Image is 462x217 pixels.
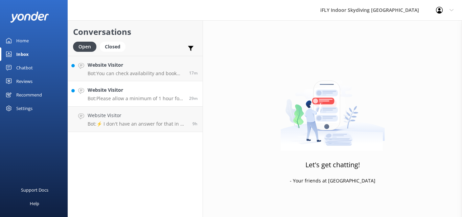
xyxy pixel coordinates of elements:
[73,43,100,50] a: Open
[16,61,33,74] div: Chatbot
[68,81,203,107] a: Website VisitorBot:Please allow a minimum of 1 hour for your iFLY experience, which includes the ...
[73,25,198,38] h2: Conversations
[88,86,184,94] h4: Website Visitor
[16,74,32,88] div: Reviews
[16,47,29,61] div: Inbox
[100,42,125,52] div: Closed
[16,102,32,115] div: Settings
[88,70,184,77] p: Bot: You can check availability and book your iFLY experience online at [URL][DOMAIN_NAME]. The 4...
[21,183,48,197] div: Support Docs
[16,88,42,102] div: Recommend
[189,70,198,76] span: Sep 10 2025 03:24pm (UTC +12:00) Pacific/Auckland
[10,12,49,23] img: yonder-white-logo.png
[290,177,375,185] p: - Your friends at [GEOGRAPHIC_DATA]
[16,34,29,47] div: Home
[88,61,184,69] h4: Website Visitor
[68,107,203,132] a: Website VisitorBot:⚡ I don't have an answer for that in my knowledge base. Please try and rephras...
[280,66,385,151] img: artwork of a man stealing a conversation from at giant smartphone
[73,42,96,52] div: Open
[88,121,187,127] p: Bot: ⚡ I don't have an answer for that in my knowledge base. Please try and rephrase your questio...
[305,159,360,170] h3: Let's get chatting!
[189,95,198,101] span: Sep 10 2025 03:13pm (UTC +12:00) Pacific/Auckland
[88,112,187,119] h4: Website Visitor
[68,56,203,81] a: Website VisitorBot:You can check availability and book your iFLY experience online at [URL][DOMAI...
[88,95,184,102] p: Bot: Please allow a minimum of 1 hour for your iFLY experience, which includes the check-in time.
[100,43,129,50] a: Closed
[30,197,39,210] div: Help
[192,121,198,127] span: Sep 10 2025 05:57am (UTC +12:00) Pacific/Auckland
